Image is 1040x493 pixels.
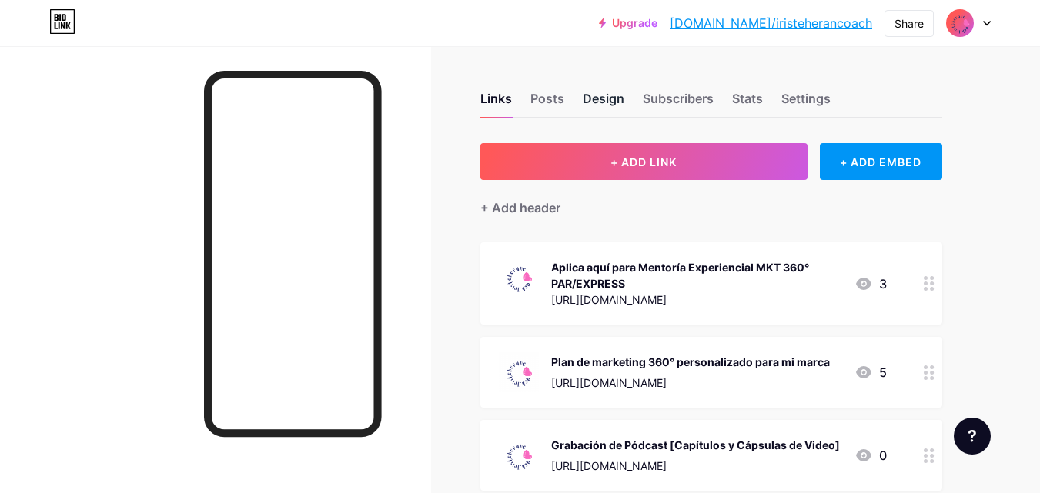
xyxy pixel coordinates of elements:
div: Subscribers [643,89,714,117]
div: [URL][DOMAIN_NAME] [551,375,830,391]
div: [URL][DOMAIN_NAME] [551,458,840,474]
div: Links [480,89,512,117]
div: 3 [854,275,887,293]
div: Plan de marketing 360° personalizado para mi marca [551,354,830,370]
div: + ADD EMBED [820,143,942,180]
img: Aplica aquí para Mentoría Experiencial MKT 360° PAR/EXPRESS [499,258,539,298]
a: Upgrade [599,17,657,29]
img: servicios iristeheran [945,8,975,38]
div: Stats [732,89,763,117]
div: Settings [781,89,831,117]
div: 5 [854,363,887,381]
div: + Add header [480,198,560,217]
span: + ADD LINK [610,155,677,168]
img: Plan de marketing 360° personalizado para mi marca [499,352,539,392]
div: 0 [854,446,887,465]
div: Share [895,15,924,32]
div: Grabación de Pódcast [Capítulos y Cápsulas de Video] [551,437,840,453]
div: [URL][DOMAIN_NAME] [551,291,842,308]
div: Design [583,89,624,117]
div: Posts [530,89,564,117]
img: Grabación de Pódcast [Capítulos y Cápsulas de Video] [499,435,539,475]
a: [DOMAIN_NAME]/iristeherancoach [670,14,872,32]
div: Aplica aquí para Mentoría Experiencial MKT 360° PAR/EXPRESS [551,259,842,291]
button: + ADD LINK [480,143,808,180]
